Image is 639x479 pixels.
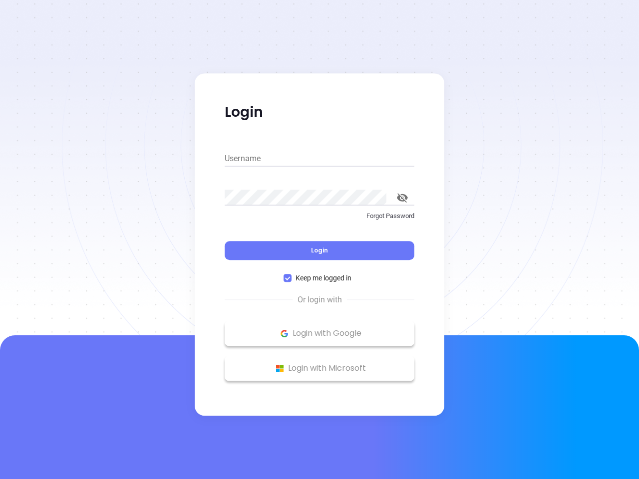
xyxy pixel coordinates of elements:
button: Login [225,241,414,260]
span: Keep me logged in [292,272,355,283]
a: Forgot Password [225,211,414,229]
img: Google Logo [278,327,291,340]
span: Login [311,246,328,254]
button: Microsoft Logo Login with Microsoft [225,356,414,381]
button: Google Logo Login with Google [225,321,414,346]
img: Microsoft Logo [274,362,286,375]
p: Login with Microsoft [230,361,409,376]
p: Login [225,103,414,121]
p: Forgot Password [225,211,414,221]
p: Login with Google [230,326,409,341]
button: toggle password visibility [390,186,414,210]
span: Or login with [293,294,347,306]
